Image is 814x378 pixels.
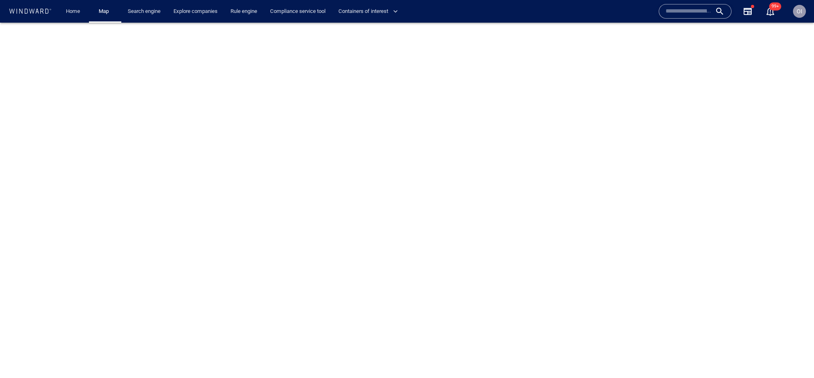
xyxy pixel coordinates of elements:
[125,4,164,19] a: Search engine
[765,6,775,16] button: 99+
[764,5,777,18] a: 99+
[267,4,329,19] a: Compliance service tool
[769,2,781,11] span: 99+
[63,4,83,19] a: Home
[765,6,775,16] div: Notification center
[227,4,260,19] a: Rule engine
[95,4,115,19] a: Map
[791,3,808,19] button: OI
[335,4,405,19] button: Containers of interest
[92,4,118,19] button: Map
[797,8,802,15] span: OI
[338,7,398,16] span: Containers of interest
[780,342,808,372] iframe: Chat
[170,4,221,19] a: Explore companies
[60,4,86,19] button: Home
